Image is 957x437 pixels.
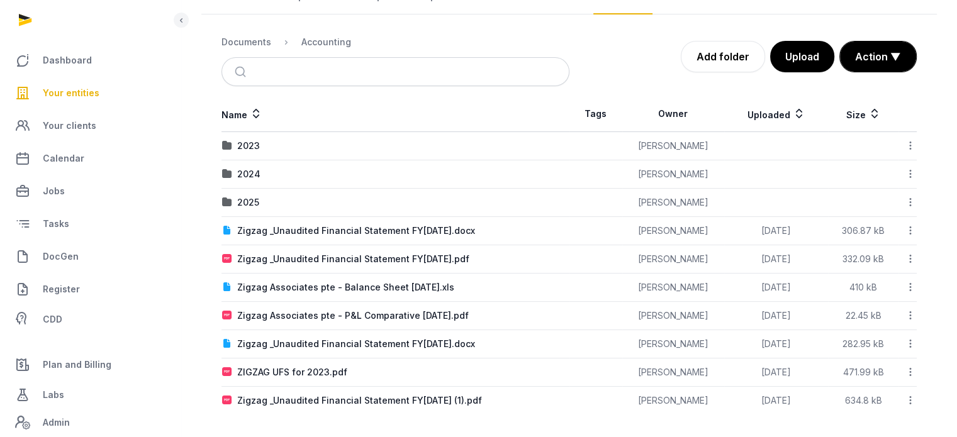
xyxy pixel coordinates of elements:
div: 2024 [237,168,260,180]
img: document.svg [222,282,232,292]
td: 332.09 kB [828,245,898,274]
a: Plan and Billing [10,350,171,380]
a: CDD [10,307,171,332]
td: 22.45 kB [828,302,898,330]
span: [DATE] [761,225,791,236]
span: [DATE] [761,395,791,406]
th: Owner [622,96,724,132]
td: 410 kB [828,274,898,302]
a: Calendar [10,143,171,174]
span: DocGen [43,249,79,264]
td: [PERSON_NAME] [622,160,724,189]
span: [DATE] [761,338,791,349]
span: CDD [43,312,62,327]
div: Zigzag Associates pte - Balance Sheet [DATE].xls [237,281,454,294]
a: DocGen [10,241,171,272]
td: [PERSON_NAME] [622,245,724,274]
td: [PERSON_NAME] [622,330,724,358]
span: Your clients [43,118,96,133]
img: folder.svg [222,141,232,151]
span: [DATE] [761,253,791,264]
span: Labs [43,387,64,402]
td: 634.8 kB [828,387,898,415]
div: Documents [221,36,271,48]
td: [PERSON_NAME] [622,302,724,330]
th: Uploaded [724,96,828,132]
td: [PERSON_NAME] [622,274,724,302]
a: Your entities [10,78,171,108]
a: Labs [10,380,171,410]
span: Dashboard [43,53,92,68]
div: ZIGZAG UFS for 2023.pdf [237,366,347,379]
span: Register [43,282,80,297]
a: Admin [10,410,171,435]
div: 2023 [237,140,260,152]
div: Zigzag _Unaudited Financial Statement FY[DATE].pdf [237,253,469,265]
a: Tasks [10,209,171,239]
nav: Breadcrumb [221,27,569,57]
img: pdf.svg [222,367,232,377]
a: Register [10,274,171,304]
span: [DATE] [761,367,791,377]
span: Calendar [43,151,84,166]
span: Your entities [43,86,99,101]
th: Tags [569,96,622,132]
img: pdf.svg [222,396,232,406]
button: Action ▼ [840,41,916,72]
div: Accounting [301,36,351,48]
td: 282.95 kB [828,330,898,358]
td: 471.99 kB [828,358,898,387]
td: [PERSON_NAME] [622,387,724,415]
a: Jobs [10,176,171,206]
div: 2025 [237,196,259,209]
div: Zigzag Associates pte - P&L Comparative [DATE].pdf [237,309,469,322]
a: Dashboard [10,45,171,75]
img: pdf.svg [222,311,232,321]
span: Tasks [43,216,69,231]
a: Add folder [681,41,765,72]
span: Jobs [43,184,65,199]
div: Zigzag _Unaudited Financial Statement FY[DATE].docx [237,224,475,237]
button: Submit [227,58,257,86]
img: document.svg [222,339,232,349]
td: [PERSON_NAME] [622,358,724,387]
img: document.svg [222,226,232,236]
div: Zigzag _Unaudited Financial Statement FY[DATE] (1).pdf [237,394,482,407]
a: Your clients [10,111,171,141]
td: 306.87 kB [828,217,898,245]
td: [PERSON_NAME] [622,132,724,160]
img: folder.svg [222,169,232,179]
img: pdf.svg [222,254,232,264]
th: Name [221,96,569,132]
button: Upload [770,41,834,72]
td: [PERSON_NAME] [622,189,724,217]
img: folder.svg [222,197,232,207]
td: [PERSON_NAME] [622,217,724,245]
span: [DATE] [761,282,791,292]
span: Admin [43,415,70,430]
span: Plan and Billing [43,357,111,372]
th: Size [828,96,898,132]
span: [DATE] [761,310,791,321]
div: Zigzag _Unaudited Financial Statement FY[DATE].docx [237,338,475,350]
